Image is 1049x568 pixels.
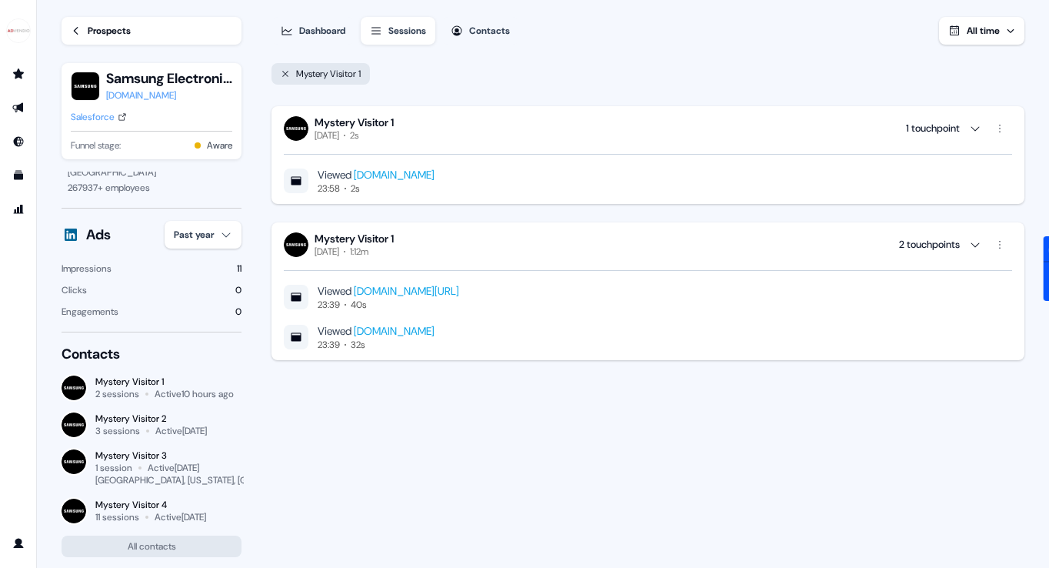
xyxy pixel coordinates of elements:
a: [DOMAIN_NAME][URL] [354,284,459,298]
div: Impressions [62,261,112,276]
div: 2 touchpoints [899,237,960,252]
div: Mystery Visitor 1[DATE]1:12m 2 touchpoints [284,258,1012,351]
div: [DATE] [315,129,339,142]
div: Clicks [62,282,87,298]
div: Contacts [62,345,241,363]
div: Salesforce [71,109,115,125]
div: Mystery Visitor 4 [95,499,206,511]
span: Funnel stage: [71,138,121,153]
div: 11 sessions [95,511,139,523]
div: [GEOGRAPHIC_DATA], [US_STATE], [GEOGRAPHIC_DATA] [95,474,326,486]
button: Mystery Visitor 1[DATE]1:12m 2 touchpoints [284,232,1012,258]
div: Mystery Visitor 1[DATE]2s 1 touchpoint [284,142,1012,195]
div: Dashboard [299,23,345,38]
div: [DATE] [315,246,339,258]
button: Mystery Visitor 1[DATE]2s 1 touchpoint [284,115,1012,142]
div: Viewed [318,323,435,339]
div: 23:39 [318,299,340,311]
div: 1 touchpoint [906,121,960,136]
div: 23:58 [318,182,340,195]
div: Viewed [318,167,435,182]
div: Active [DATE] [148,462,199,474]
div: Mystery Visitor 1 [296,66,361,82]
button: Samsung Electronics [106,69,232,88]
div: Mystery Visitor 2 [95,413,207,425]
div: 1:12m [350,246,368,258]
div: Viewed [318,283,459,299]
div: Contacts [469,23,510,38]
button: Sessions [361,17,435,45]
a: Go to Inbound [6,129,31,154]
div: 267937 + employees [68,180,235,195]
div: 1 session [95,462,132,474]
div: Mystery Visitor 1 [315,115,394,129]
a: Go to prospects [6,62,31,86]
div: [GEOGRAPHIC_DATA] [68,165,235,180]
div: Mystery Visitor 1 [315,232,394,246]
div: 0 [235,282,241,298]
button: Past year [165,221,241,249]
a: [DOMAIN_NAME] [106,88,232,103]
div: Sessions [388,23,426,38]
div: 23:39 [318,339,340,351]
div: Active [DATE] [155,511,206,523]
a: Salesforce [71,109,127,125]
div: Mystery Visitor 1 [95,376,234,388]
div: Active 10 hours ago [155,388,234,400]
div: 40s [351,299,366,311]
div: Prospects [88,23,131,38]
div: Mystery Visitor 3 [95,449,241,462]
span: All time [967,25,1000,37]
a: Go to profile [6,531,31,556]
div: 11 [237,261,241,276]
button: Contacts [441,17,519,45]
div: 2s [351,182,359,195]
button: All time [939,17,1024,45]
a: Go to attribution [6,197,31,222]
button: All contacts [62,536,241,557]
div: 0 [235,304,241,319]
button: Dashboard [271,17,355,45]
a: Go to outbound experience [6,95,31,120]
a: Prospects [62,17,241,45]
div: 32s [351,339,365,351]
div: 2s [350,129,358,142]
div: Ads [86,226,111,244]
div: 2 sessions [95,388,139,400]
a: [DOMAIN_NAME] [354,324,435,338]
div: Engagements [62,304,118,319]
div: 3 sessions [95,425,140,437]
a: [DOMAIN_NAME] [354,168,435,182]
div: Active [DATE] [155,425,207,437]
button: Aware [207,138,232,153]
a: Go to templates [6,163,31,188]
